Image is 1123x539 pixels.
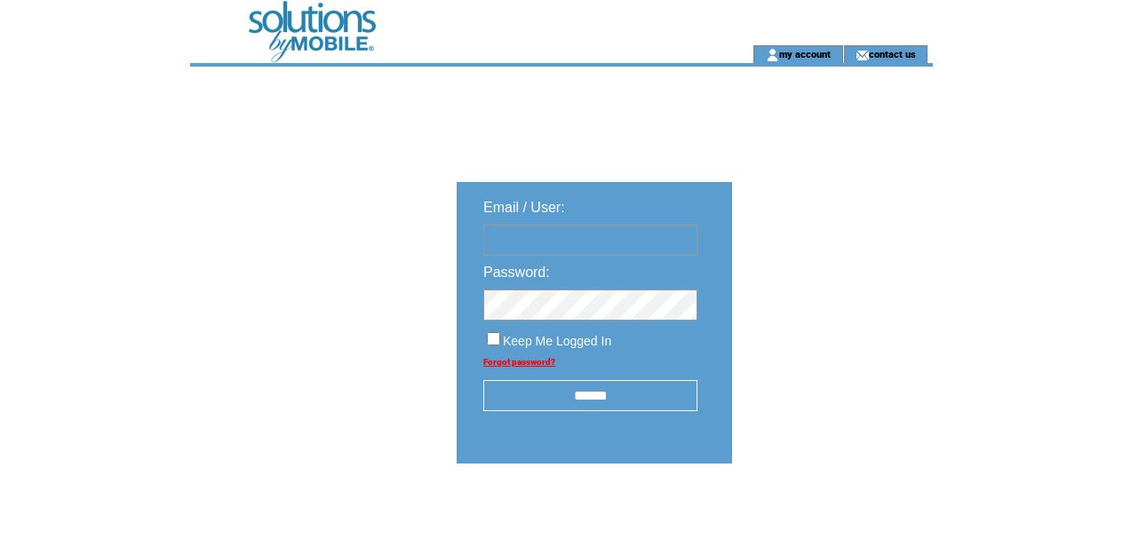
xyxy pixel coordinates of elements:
a: my account [779,48,831,59]
img: contact_us_icon.gif [856,48,869,62]
span: Email / User: [483,200,565,215]
span: Password: [483,265,550,280]
img: transparent.png [784,508,872,530]
span: Keep Me Logged In [503,334,611,348]
a: Forgot password? [483,357,555,367]
img: account_icon.gif [766,48,779,62]
a: contact us [869,48,916,59]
